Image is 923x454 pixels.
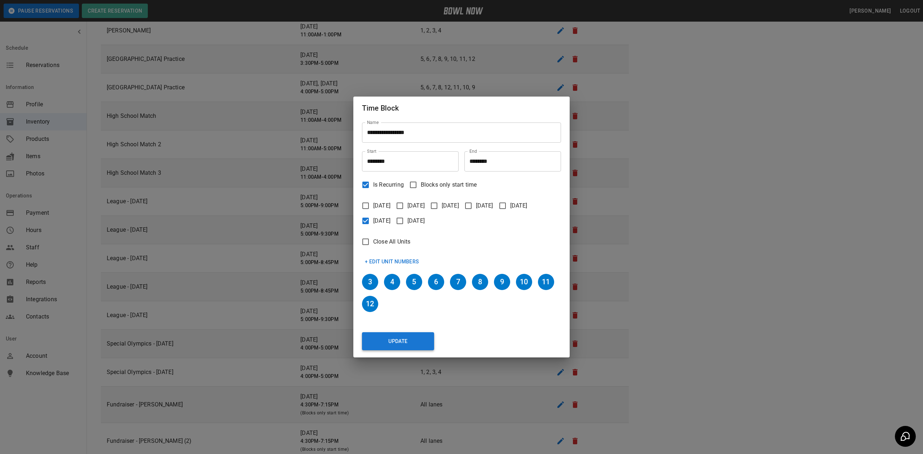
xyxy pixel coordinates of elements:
h6: 6 [428,274,444,290]
h6: 5 [406,274,422,290]
span: Blocks only start time [421,181,477,189]
span: Is Recurring [373,181,404,189]
span: [DATE] [407,201,425,210]
h6: 7 [450,274,466,290]
span: [DATE] [442,201,459,210]
h6: 8 [472,274,488,290]
label: Start [367,148,376,154]
button: + Edit Unit Numbers [362,255,422,268]
h6: 11 [538,274,554,290]
h6: 9 [494,274,510,290]
label: End [469,148,477,154]
input: Choose time, selected time is 9:30 PM [464,151,556,172]
span: [DATE] [510,201,527,210]
h6: 4 [384,274,400,290]
span: [DATE] [373,201,390,210]
span: Close All Units [373,237,410,246]
span: [DATE] [476,201,493,210]
input: Choose time, selected time is 5:00 PM [362,151,454,172]
button: Update [362,332,434,350]
span: [DATE] [373,217,390,225]
h6: 12 [362,296,378,312]
h2: Time Block [353,97,570,120]
h6: 10 [516,274,532,290]
h6: 3 [362,274,378,290]
span: [DATE] [407,217,425,225]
